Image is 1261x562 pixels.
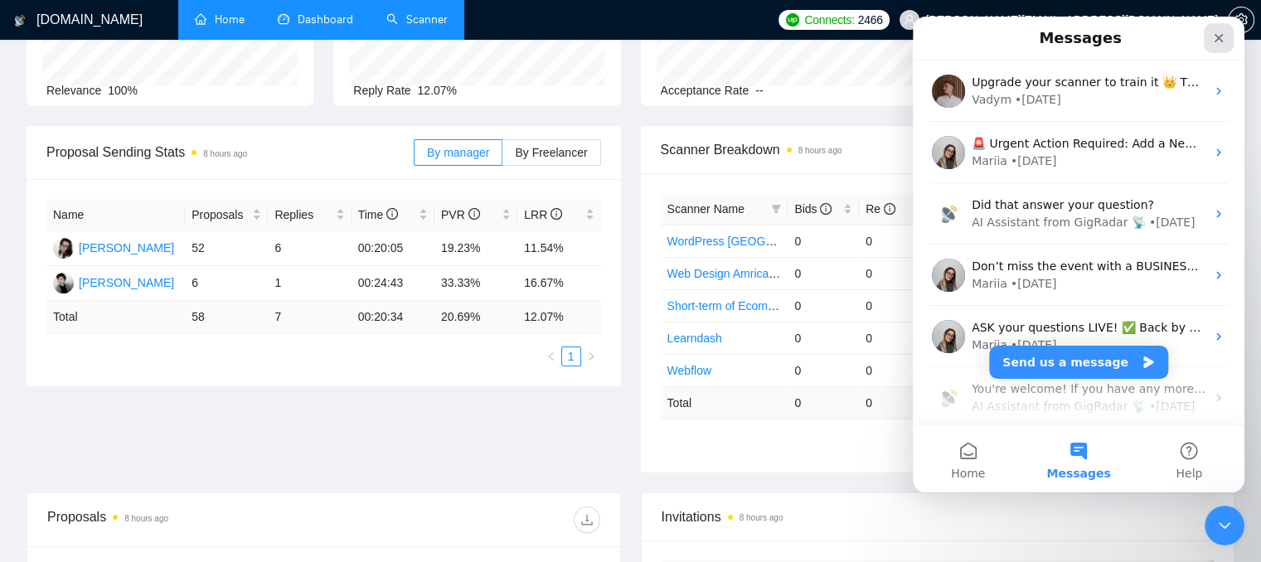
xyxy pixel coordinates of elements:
[59,381,233,399] div: AI Assistant from GigRadar 📡
[859,386,930,419] td: 0
[859,225,930,257] td: 0
[550,208,562,220] span: info-circle
[76,329,255,362] button: Send us a message
[524,208,562,221] span: LRR
[59,136,95,153] div: Mariia
[98,259,144,276] div: • [DATE]
[46,84,101,97] span: Relevance
[661,139,1215,160] span: Scanner Breakdown
[662,506,1215,527] span: Invitations
[788,289,859,322] td: 0
[517,301,600,333] td: 12.07 %
[185,266,268,301] td: 6
[859,257,930,289] td: 0
[268,199,351,231] th: Replies
[661,386,788,419] td: Total
[667,202,744,216] span: Scanner Name
[236,197,283,215] div: • [DATE]
[541,346,561,366] button: left
[98,320,144,337] div: • [DATE]
[59,320,95,337] div: Mariia
[517,231,600,266] td: 11.54%
[788,257,859,289] td: 0
[268,266,351,301] td: 1
[195,12,245,27] a: homeHome
[804,11,854,29] span: Connects:
[562,347,580,366] a: 1
[581,346,601,366] li: Next Page
[798,146,842,155] time: 8 hours ago
[667,299,800,312] a: Short-term of Ecommerce
[38,451,72,463] span: Home
[859,322,930,354] td: 0
[434,231,517,266] td: 19.23%
[1205,506,1244,545] iframe: Intercom live chat
[124,514,168,523] time: 8 hours ago
[427,146,489,159] span: By manager
[352,231,434,266] td: 00:20:05
[820,203,832,215] span: info-circle
[352,301,434,333] td: 00:20:34
[418,84,457,97] span: 12.07%
[755,84,763,97] span: --
[468,208,480,220] span: info-circle
[575,513,599,526] span: download
[274,206,332,224] span: Replies
[786,13,799,27] img: upwork-logo.png
[574,506,600,533] button: download
[268,301,351,333] td: 7
[386,208,398,220] span: info-circle
[263,451,289,463] span: Help
[19,365,52,398] img: Profile image for AI Assistant from GigRadar 📡
[788,354,859,386] td: 0
[515,146,587,159] span: By Freelancer
[788,386,859,419] td: 0
[581,346,601,366] button: right
[236,381,283,399] div: • [DATE]
[46,142,414,162] span: Proposal Sending Stats
[794,202,832,216] span: Bids
[740,513,783,522] time: 8 hours ago
[768,196,784,221] span: filter
[298,12,353,27] span: Dashboard
[866,202,895,216] span: Re
[53,273,74,293] img: OK
[859,354,930,386] td: 0
[268,231,351,266] td: 6
[110,409,221,476] button: Messages
[586,351,596,361] span: right
[98,136,144,153] div: • [DATE]
[546,351,556,361] span: left
[59,182,241,195] span: Did that answer your question?
[79,274,174,292] div: [PERSON_NAME]
[771,204,781,214] span: filter
[19,303,52,337] img: Profile image for Mariia
[185,301,268,333] td: 58
[19,181,52,214] img: Profile image for AI Assistant from GigRadar 📡
[517,266,600,301] td: 16.67%
[46,301,185,333] td: Total
[859,289,930,322] td: 0
[53,240,174,254] a: PK[PERSON_NAME]
[108,84,138,97] span: 100%
[59,197,233,215] div: AI Assistant from GigRadar 📡
[353,84,410,97] span: Reply Rate
[858,11,883,29] span: 2466
[541,346,561,366] li: Previous Page
[884,203,895,215] span: info-circle
[79,239,174,257] div: [PERSON_NAME]
[185,199,268,231] th: Proposals
[53,275,174,288] a: OK[PERSON_NAME]
[788,322,859,354] td: 0
[1229,13,1254,27] span: setting
[133,451,197,463] span: Messages
[203,149,247,158] time: 8 hours ago
[434,301,517,333] td: 20.69 %
[278,13,289,25] span: dashboard
[667,332,722,345] a: Learndash
[661,84,749,97] span: Acceptance Rate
